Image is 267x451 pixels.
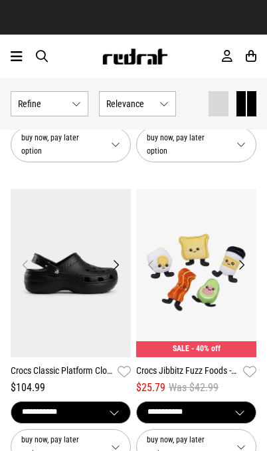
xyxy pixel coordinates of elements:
[143,257,159,273] button: Previous
[11,91,88,116] button: Refine
[21,131,100,158] span: buy now, pay later option
[169,380,219,396] span: Was $42.99
[102,49,168,65] img: Redrat logo
[99,91,177,116] button: Relevance
[191,344,221,353] span: - 40% off
[11,127,131,162] button: buy now, pay later option
[17,257,34,273] button: Previous
[11,5,50,45] button: Open LiveChat chat widget
[136,189,256,357] img: Crocs Jibbitz Fuzz Foods - 5 Pack in Multi
[147,131,226,158] span: buy now, pay later option
[136,364,238,380] a: Crocs Jibbitz Fuzz Foods - 5 Pack
[34,11,233,24] iframe: Customer reviews powered by Trustpilot
[11,364,112,380] a: Crocs Classic Platform Clog - Women
[136,127,256,162] button: buy now, pay later option
[11,189,131,357] img: Crocs Classic Platform Clog - Women in Black
[18,98,66,109] span: Refine
[136,380,165,396] span: $25.79
[233,257,250,273] button: Next
[106,98,155,109] span: Relevance
[108,257,124,273] button: Next
[173,344,189,353] span: SALE
[11,380,131,396] div: $104.99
